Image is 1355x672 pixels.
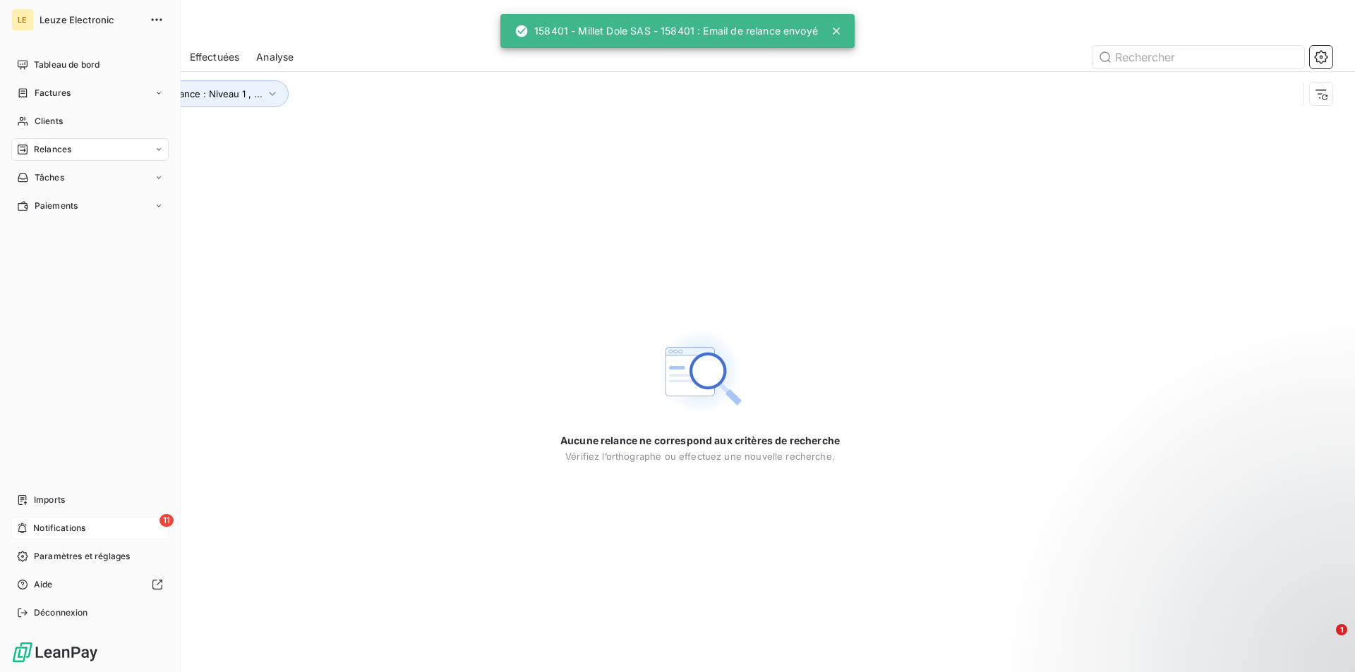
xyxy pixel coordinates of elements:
[1336,624,1347,635] span: 1
[34,59,100,71] span: Tableau de bord
[34,494,65,506] span: Imports
[34,578,53,591] span: Aide
[34,143,71,156] span: Relances
[190,50,240,64] span: Effectuées
[514,18,818,44] div: 158401 - Millet Dole SAS - 158401 : Email de relance envoyé
[33,522,85,534] span: Notifications
[256,50,294,64] span: Analyse
[11,8,34,31] div: LE
[1307,624,1341,658] iframe: Intercom live chat
[35,200,78,212] span: Paiements
[100,80,289,107] button: Niveau de relance : Niveau 1 , ...
[1073,535,1355,634] iframe: Intercom notifications message
[655,326,745,417] img: Empty state
[159,514,174,527] span: 11
[35,171,64,184] span: Tâches
[34,550,130,563] span: Paramètres et réglages
[11,573,169,596] a: Aide
[40,14,141,25] span: Leuze Electronic
[11,641,99,664] img: Logo LeanPay
[565,451,835,462] span: Vérifiez l’orthographe ou effectuez une nouvelle recherche.
[560,434,840,448] span: Aucune relance ne correspond aux critères de recherche
[121,88,263,99] span: Niveau de relance : Niveau 1 , ...
[35,115,63,128] span: Clients
[35,87,71,99] span: Factures
[34,606,88,619] span: Déconnexion
[1092,46,1304,68] input: Rechercher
